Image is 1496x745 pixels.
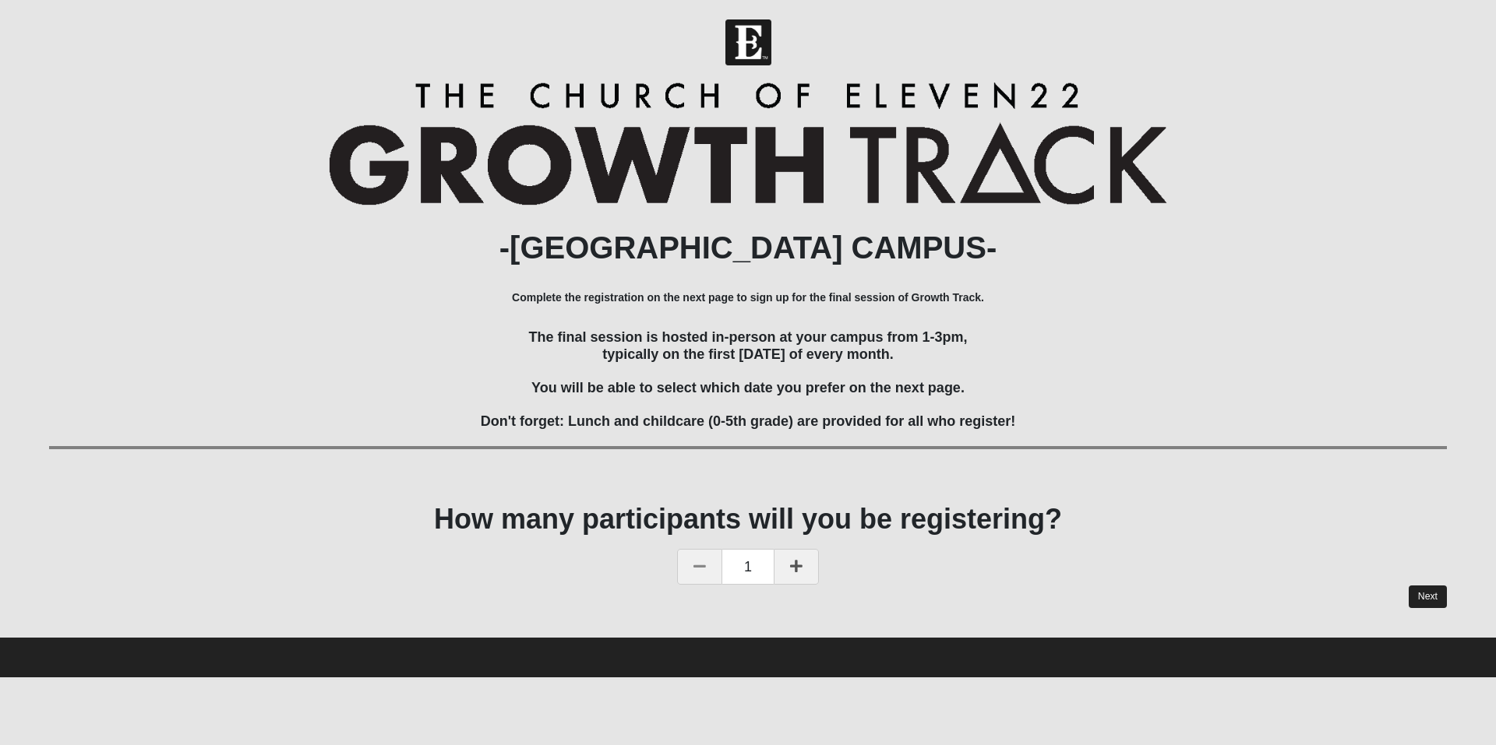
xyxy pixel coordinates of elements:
[512,291,984,304] b: Complete the registration on the next page to sign up for the final session of Growth Track.
[602,346,894,362] span: typically on the first [DATE] of every month.
[1409,585,1447,608] a: Next
[49,502,1447,536] h1: How many participants will you be registering?
[528,329,967,345] span: The final session is hosted in-person at your campus from 1-3pm,
[722,549,774,585] span: 1
[531,380,965,395] span: You will be able to select which date you prefer on the next page.
[499,230,997,265] b: -[GEOGRAPHIC_DATA] CAMPUS-
[725,19,771,65] img: Church of Eleven22 Logo
[329,82,1167,206] img: Growth Track Logo
[481,413,1015,429] span: Don't forget: Lunch and childcare (0-5th grade) are provided for all who register!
